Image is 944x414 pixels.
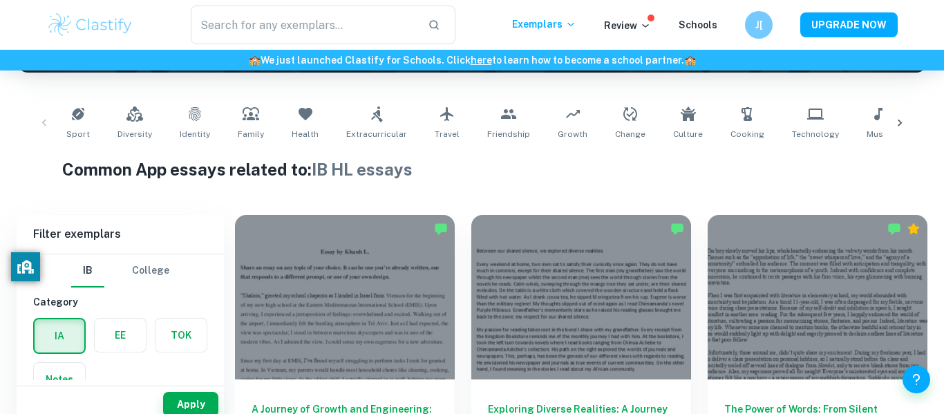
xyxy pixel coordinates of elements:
[34,363,85,396] button: Notes
[3,53,941,68] h6: We just launched Clastify for Schools. Click to learn how to become a school partner.
[71,254,104,288] button: IB
[867,128,890,140] span: Music
[238,128,264,140] span: Family
[751,17,767,32] h6: J[
[71,254,169,288] div: Filter type choice
[679,19,717,30] a: Schools
[435,128,460,140] span: Travel
[887,222,901,236] img: Marked
[745,11,773,39] button: J[
[903,366,930,393] button: Help and Feedback
[512,17,576,32] p: Exemplars
[155,319,207,352] button: TOK
[180,128,210,140] span: Identity
[615,128,645,140] span: Change
[292,128,319,140] span: Health
[191,6,417,44] input: Search for any exemplars...
[471,55,492,66] a: here
[346,128,407,140] span: Extracurricular
[33,294,207,310] h6: Category
[434,222,448,236] img: Marked
[684,55,696,66] span: 🏫
[907,222,921,236] div: Premium
[792,128,839,140] span: Technology
[604,18,651,33] p: Review
[35,319,84,352] button: IA
[558,128,587,140] span: Growth
[62,157,882,182] h1: Common App essays related to:
[117,128,152,140] span: Diversity
[132,254,169,288] button: College
[673,128,703,140] span: Culture
[487,128,530,140] span: Friendship
[730,128,764,140] span: Cooking
[66,128,90,140] span: Sport
[17,215,224,254] h6: Filter exemplars
[95,319,146,352] button: EE
[670,222,684,236] img: Marked
[249,55,261,66] span: 🏫
[800,12,898,37] button: UPGRADE NOW
[312,160,413,179] span: IB HL essays
[46,11,134,39] img: Clastify logo
[11,252,40,281] button: privacy banner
